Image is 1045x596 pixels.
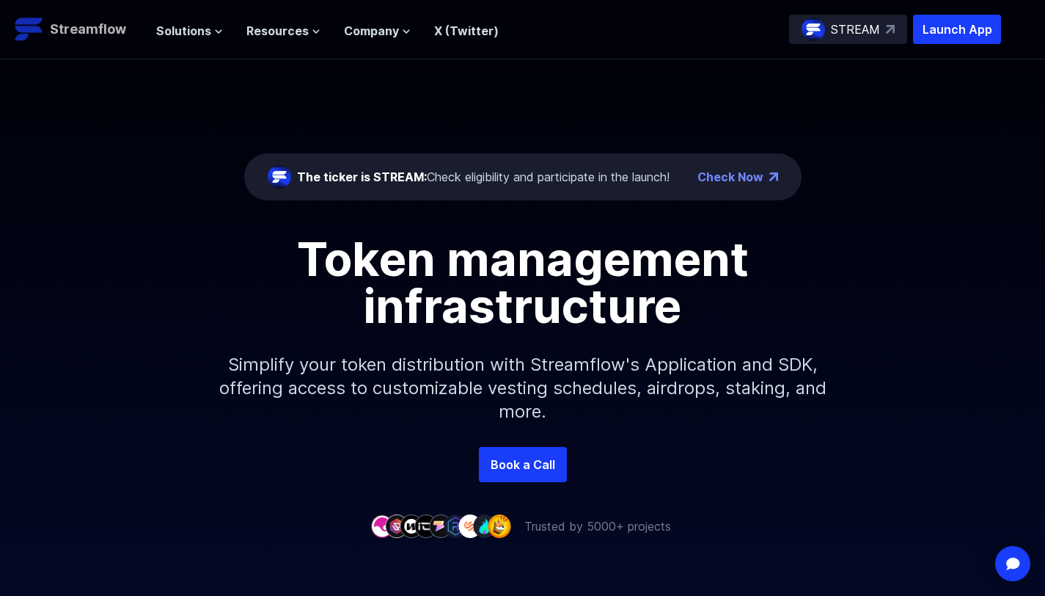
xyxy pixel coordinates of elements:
img: company-5 [429,515,452,537]
a: STREAM [789,15,907,44]
button: Launch App [913,15,1001,44]
a: Book a Call [479,447,567,482]
img: Streamflow Logo [15,15,44,44]
div: Check eligibility and participate in the launch! [297,168,670,186]
h1: Token management infrastructure [193,236,853,330]
img: company-7 [458,515,482,537]
a: Streamflow [15,15,142,44]
span: Company [344,22,399,40]
div: Open Intercom Messenger [995,546,1030,581]
p: Trusted by 5000+ projects [524,517,671,535]
a: X (Twitter) [434,23,499,38]
img: company-1 [370,515,394,537]
button: Solutions [156,22,223,40]
img: company-3 [400,515,423,537]
img: top-right-arrow.png [769,172,778,181]
img: streamflow-logo-circle.png [802,18,825,41]
a: Check Now [697,168,763,186]
p: Streamflow [50,19,126,40]
img: streamflow-logo-circle.png [268,165,291,189]
img: company-8 [473,515,496,537]
img: top-right-arrow.svg [886,25,895,34]
img: company-4 [414,515,438,537]
img: company-6 [444,515,467,537]
img: company-9 [488,515,511,537]
button: Resources [246,22,320,40]
span: The ticker is STREAM: [297,170,427,184]
button: Company [344,22,411,40]
span: Resources [246,22,309,40]
img: company-2 [385,515,408,537]
p: STREAM [831,21,880,38]
p: Simplify your token distribution with Streamflow's Application and SDK, offering access to custom... [208,330,838,447]
span: Solutions [156,22,211,40]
